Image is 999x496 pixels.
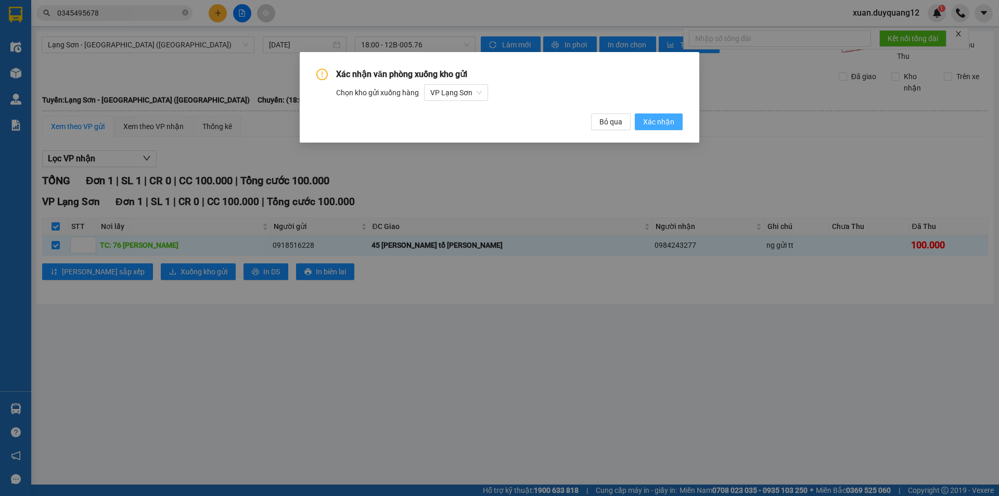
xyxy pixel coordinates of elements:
[635,113,683,130] button: Xác nhận
[591,113,631,130] button: Bỏ qua
[316,69,328,80] span: exclamation-circle
[336,69,467,79] span: Xác nhận văn phòng xuống kho gửi
[599,116,622,128] span: Bỏ qua
[643,116,674,128] span: Xác nhận
[430,85,482,100] span: VP Lạng Sơn
[336,84,683,101] div: Chọn kho gửi xuống hàng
